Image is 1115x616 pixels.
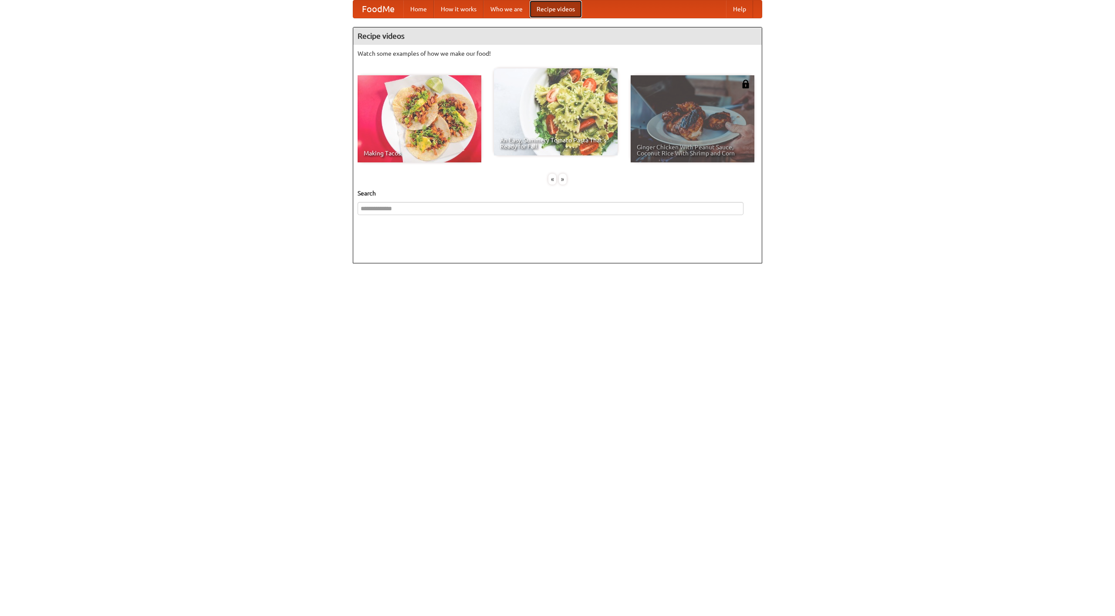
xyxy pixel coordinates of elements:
a: An Easy, Summery Tomato Pasta That's Ready for Fall [494,68,618,155]
a: FoodMe [353,0,403,18]
a: How it works [434,0,483,18]
a: Home [403,0,434,18]
div: » [559,174,567,185]
img: 483408.png [741,80,750,88]
h5: Search [358,189,757,198]
h4: Recipe videos [353,27,762,45]
span: An Easy, Summery Tomato Pasta That's Ready for Fall [500,137,612,149]
a: Help [726,0,753,18]
a: Recipe videos [530,0,582,18]
a: Who we are [483,0,530,18]
span: Making Tacos [364,150,475,156]
p: Watch some examples of how we make our food! [358,49,757,58]
div: « [548,174,556,185]
a: Making Tacos [358,75,481,162]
